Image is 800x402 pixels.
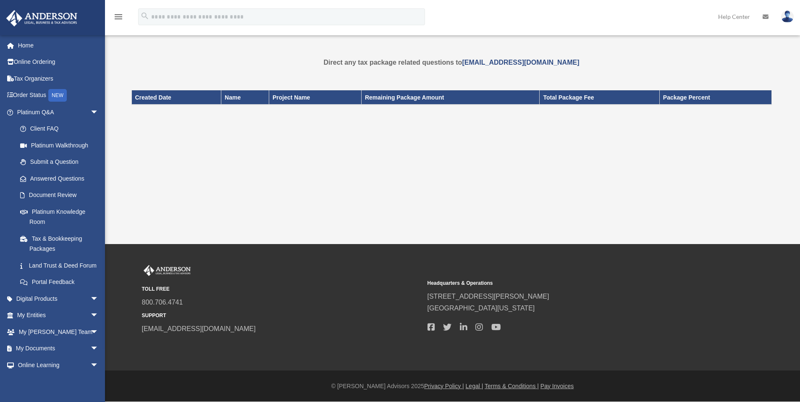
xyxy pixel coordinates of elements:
[6,340,111,357] a: My Documentsarrow_drop_down
[6,54,111,71] a: Online Ordering
[12,257,111,274] a: Land Trust & Deed Forum
[269,90,361,105] th: Project Name
[90,104,107,121] span: arrow_drop_down
[90,340,107,357] span: arrow_drop_down
[428,305,535,312] a: [GEOGRAPHIC_DATA][US_STATE]
[361,90,540,105] th: Remaining Package Amount
[6,373,111,390] a: Billingarrow_drop_down
[221,90,269,105] th: Name
[90,357,107,374] span: arrow_drop_down
[485,383,539,389] a: Terms & Conditions |
[140,11,150,21] i: search
[6,37,111,54] a: Home
[12,121,111,137] a: Client FAQ
[6,307,111,324] a: My Entitiesarrow_drop_down
[142,265,192,276] img: Anderson Advisors Platinum Portal
[142,311,422,320] small: SUPPORT
[12,137,111,154] a: Platinum Walkthrough
[12,170,111,187] a: Answered Questions
[131,90,221,105] th: Created Date
[12,274,111,291] a: Portal Feedback
[113,12,123,22] i: menu
[659,90,771,105] th: Package Percent
[424,383,464,389] a: Privacy Policy |
[12,187,111,204] a: Document Review
[428,293,549,300] a: [STREET_ADDRESS][PERSON_NAME]
[428,279,707,288] small: Headquarters & Operations
[142,285,422,294] small: TOLL FREE
[6,323,111,340] a: My [PERSON_NAME] Teamarrow_drop_down
[540,90,659,105] th: Total Package Fee
[105,381,800,391] div: © [PERSON_NAME] Advisors 2025
[48,89,67,102] div: NEW
[6,70,111,87] a: Tax Organizers
[6,104,111,121] a: Platinum Q&Aarrow_drop_down
[462,59,579,66] a: [EMAIL_ADDRESS][DOMAIN_NAME]
[12,230,107,257] a: Tax & Bookkeeping Packages
[12,203,111,230] a: Platinum Knowledge Room
[12,154,111,171] a: Submit a Question
[90,323,107,341] span: arrow_drop_down
[540,383,574,389] a: Pay Invoices
[4,10,80,26] img: Anderson Advisors Platinum Portal
[6,357,111,373] a: Online Learningarrow_drop_down
[781,11,794,23] img: User Pic
[90,290,107,307] span: arrow_drop_down
[113,15,123,22] a: menu
[6,290,111,307] a: Digital Productsarrow_drop_down
[142,299,183,306] a: 800.706.4741
[142,325,256,332] a: [EMAIL_ADDRESS][DOMAIN_NAME]
[90,307,107,324] span: arrow_drop_down
[466,383,483,389] a: Legal |
[324,59,580,66] strong: Direct any tax package related questions to
[6,87,111,104] a: Order StatusNEW
[90,373,107,391] span: arrow_drop_down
